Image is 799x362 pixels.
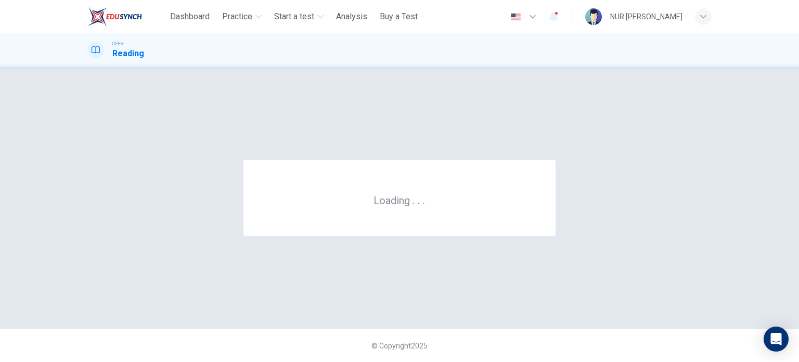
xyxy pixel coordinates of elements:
a: ELTC logo [87,6,166,27]
img: en [509,13,522,21]
span: CEFR [112,40,123,47]
h6: . [411,191,415,208]
span: Start a test [274,10,314,23]
img: Profile picture [585,8,602,25]
span: Practice [222,10,252,23]
button: Buy a Test [376,7,422,26]
button: Practice [218,7,266,26]
h6: . [422,191,426,208]
div: Open Intercom Messenger [764,327,789,352]
h1: Reading [112,47,144,60]
button: Dashboard [166,7,214,26]
span: Dashboard [170,10,210,23]
button: Start a test [270,7,328,26]
button: Analysis [332,7,371,26]
span: Buy a Test [380,10,418,23]
h6: Loading [373,193,426,207]
span: Analysis [336,10,367,23]
h6: . [417,191,420,208]
span: © Copyright 2025 [371,342,428,350]
div: NUR [PERSON_NAME] [610,10,682,23]
img: ELTC logo [87,6,142,27]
